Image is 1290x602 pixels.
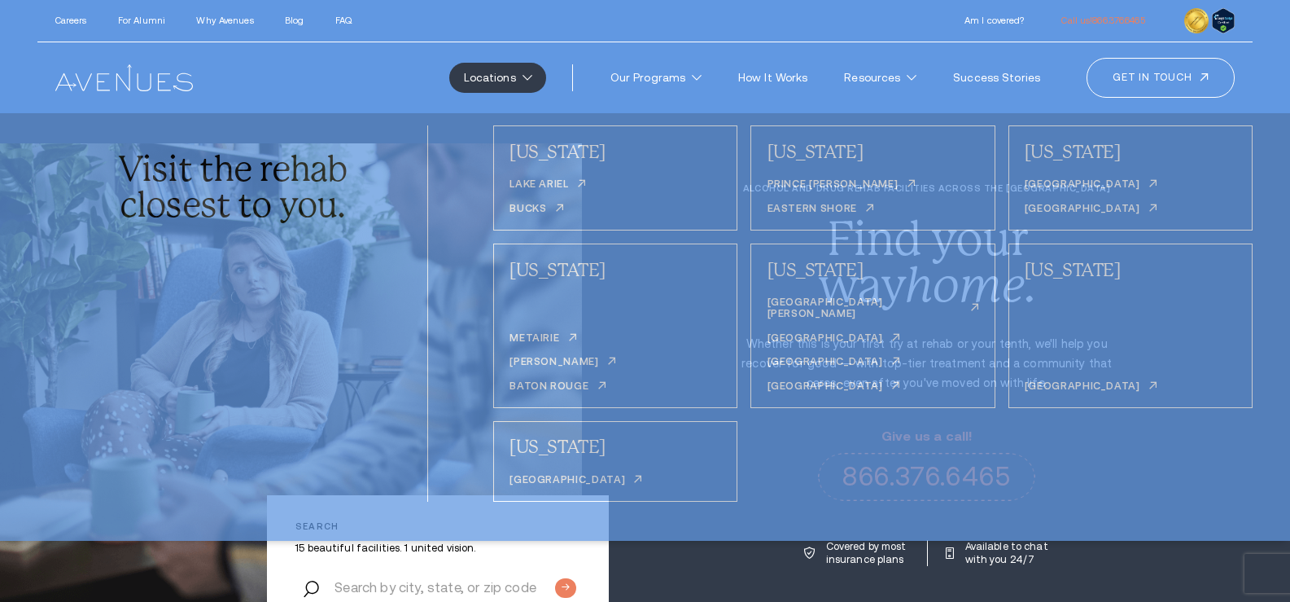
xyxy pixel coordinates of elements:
[767,203,874,218] a: Eastern Shore
[724,63,822,93] a: How It Works
[285,15,304,25] a: Blog
[804,540,911,566] a: Covered by most insurance plans
[335,15,352,25] a: FAQ
[767,297,979,323] a: [GEOGRAPHIC_DATA][PERSON_NAME]
[295,542,580,555] p: 15 beautiful facilities. 1 united vision.
[767,259,864,280] a: [US_STATE]
[509,259,606,280] a: [US_STATE]
[826,540,911,566] p: Covered by most insurance plans
[767,332,900,348] a: [GEOGRAPHIC_DATA]
[1061,15,1144,25] a: Call us!866.376.6465
[1212,11,1235,24] a: Verify LegitScript Approval for www.avenuesrecovery.com
[965,540,1050,566] p: Available to chat with you 24/7
[118,15,165,25] a: For Alumni
[509,436,606,457] a: [US_STATE]
[509,141,606,162] a: [US_STATE]
[939,63,1054,93] a: Success Stories
[1025,259,1121,280] a: [US_STATE]
[1212,8,1235,33] img: Verify Approval for www.avenuesrecovery.com
[1025,178,1157,194] a: [GEOGRAPHIC_DATA]
[1092,15,1144,25] span: 866.376.6465
[509,474,642,490] a: [GEOGRAPHIC_DATA]
[1025,203,1157,218] a: [GEOGRAPHIC_DATA]
[509,332,576,348] a: Metairie
[1087,58,1235,97] a: Get in touch
[1025,141,1121,162] a: [US_STATE]
[946,540,1050,566] a: Available to chat with you 24/7
[196,15,253,25] a: Why Avenues
[767,178,916,194] a: Prince [PERSON_NAME]
[1025,380,1157,396] a: [GEOGRAPHIC_DATA]
[964,15,1024,25] a: Am I covered?
[596,63,715,93] a: Our Programs
[509,380,606,396] a: Baton Rouge
[114,152,352,222] div: Visit the rehab closest to you.
[509,178,585,194] a: Lake Ariel
[55,15,87,25] a: Careers
[555,578,576,598] input: Submit
[449,63,545,93] a: Locations
[509,356,615,371] a: [PERSON_NAME]
[767,356,900,371] a: [GEOGRAPHIC_DATA]
[509,203,563,218] a: Bucks
[830,63,930,93] a: Resources
[767,141,864,162] a: [US_STATE]
[767,380,900,396] a: [GEOGRAPHIC_DATA]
